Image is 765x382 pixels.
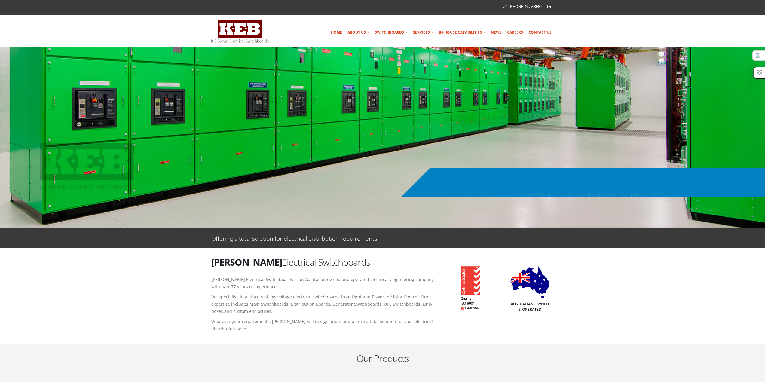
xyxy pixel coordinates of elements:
p: [PERSON_NAME] Electrical Switchboards is an Australian owned and operated electrical engineering ... [211,276,437,290]
h2: Electrical Switchboards [211,256,437,268]
p: Whatever your requirements, [PERSON_NAME] will design and manufacture a total solution for your e... [211,318,437,332]
a: Switchboards [372,26,410,38]
h5: Australian Owned & Operated [510,301,549,312]
a: Contact Us [526,26,554,38]
a: Home [329,26,344,38]
img: K E Brown ISO 9001 Accreditation [453,263,481,310]
p: We specialise in all facets of low voltage electrical switchboards from Light and Power to Motor ... [211,293,437,315]
a: Careers [505,26,525,38]
a: [PHONE_NUMBER] [503,4,542,9]
strong: [PERSON_NAME] [211,256,282,268]
h2: Our Products [211,352,554,365]
a: Linkedin [545,2,554,11]
a: Services [411,26,436,38]
a: News [488,26,504,38]
div: [PERSON_NAME]: SWITCHBOARD PROFESSIONALS [529,194,664,200]
a: In-house Capabilities [436,26,488,38]
p: Offering a total solution for electrical distribution requirements. [211,234,379,242]
a: About Us [345,26,372,38]
img: DB_AMPERSAND_Pantone.svg [756,53,760,58]
img: K E Brown Electrical Switchboards [211,20,269,43]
